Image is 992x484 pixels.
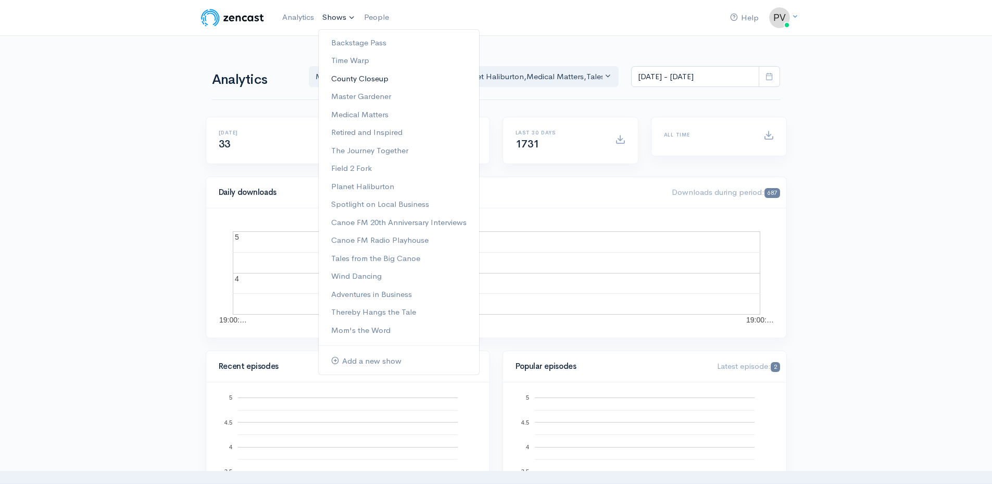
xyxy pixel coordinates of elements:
button: Mom's the Word, Adventures in Business, Planet Haliburton, Medical Matters, Tales from the Big Ca... [309,66,619,88]
span: 33 [219,138,231,151]
a: Wind Dancing [319,267,479,286]
ul: Shows [318,29,480,375]
text: 5 [235,233,239,241]
a: Canoe FM 20th Anniversary Interviews [319,214,479,232]
a: Help [726,7,763,29]
a: Analytics [278,6,318,29]
span: Latest episode: [717,361,780,371]
a: Adventures in Business [319,286,479,304]
span: 1731 [516,138,539,151]
text: 19:00:… [219,316,247,324]
a: Tales from the Big Canoe [319,250,479,268]
text: 4 [235,275,239,283]
a: Canoe FM Radio Playhouse [319,231,479,250]
span: 2 [771,362,780,372]
h4: Recent episodes [219,362,471,371]
iframe: gist-messenger-bubble-iframe [957,449,982,474]
text: 3.5 [521,468,529,475]
a: The Journey Together [319,142,479,160]
a: Medical Matters [319,106,479,124]
h6: All time [664,132,751,138]
a: Planet Haliburton [319,178,479,196]
span: 687 [764,188,780,198]
a: People [360,6,393,29]
a: Shows [318,6,360,29]
h4: Popular episodes [516,362,705,371]
text: 5 [525,394,529,401]
input: analytics date range selector [631,66,759,88]
img: ... [769,7,790,28]
text: 3.5 [224,468,232,475]
text: 19:00:… [746,316,774,324]
a: Field 2 Fork [319,159,479,178]
a: Retired and Inspired [319,123,479,142]
div: Mom's the Word , Adventures in Business , Planet Haliburton , Medical Matters , Tales from the Bi... [316,71,603,83]
a: Mom's the Word [319,321,479,340]
a: County Closeup [319,70,479,88]
a: Master Gardener [319,88,479,106]
span: Downloads during period: [672,187,780,197]
text: 4 [229,444,232,450]
text: 4.5 [521,419,529,425]
text: 4 [525,444,529,450]
text: 4.5 [224,419,232,425]
h6: [DATE] [219,130,306,135]
h6: Last 30 days [516,130,602,135]
text: 5 [229,394,232,401]
a: Backstage Pass [319,34,479,52]
a: Spotlight on Local Business [319,195,479,214]
svg: A chart. [219,221,774,325]
a: Thereby Hangs the Tale [319,303,479,321]
h4: Daily downloads [219,188,660,197]
a: Time Warp [319,52,479,70]
h1: Analytics [212,72,296,88]
img: ZenCast Logo [199,7,266,28]
a: Add a new show [319,352,479,370]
